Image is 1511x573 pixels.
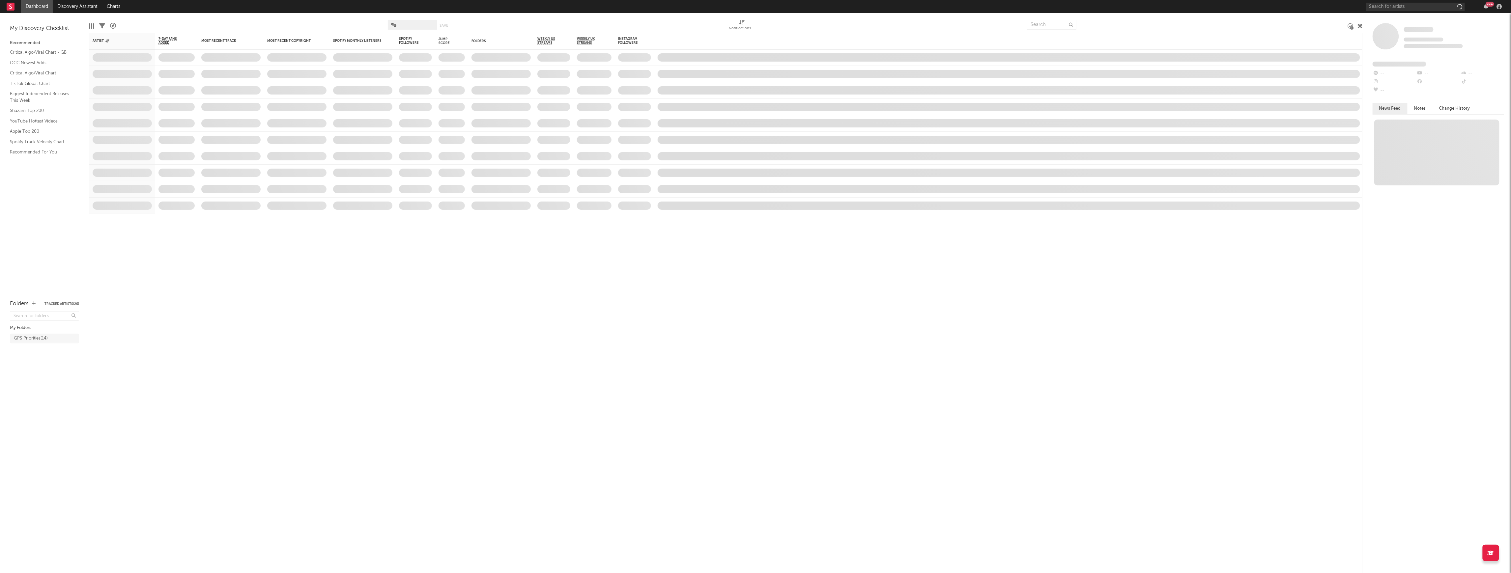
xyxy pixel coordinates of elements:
button: Notes [1408,103,1433,114]
a: TikTok Global Chart [10,80,72,87]
span: Weekly UK Streams [577,37,602,45]
div: My Discovery Checklist [10,25,79,33]
div: 99 + [1486,2,1494,7]
div: A&R Pipeline [110,16,116,36]
span: Some Artist [1404,27,1434,32]
div: -- [1416,78,1460,86]
div: -- [1461,69,1504,78]
span: Weekly US Streams [537,37,560,45]
div: -- [1416,69,1460,78]
div: -- [1373,86,1416,95]
div: My Folders [10,324,79,332]
button: Save [440,24,448,27]
input: Search... [1027,20,1076,30]
div: Most Recent Copyright [267,39,317,43]
div: Notifications (Artist) [729,16,755,36]
div: Most Recent Track [201,39,251,43]
span: 7-Day Fans Added [158,37,185,45]
div: Notifications (Artist) [729,25,755,33]
div: Jump Score [439,37,455,45]
div: Artist [93,39,142,43]
a: Shazam Top 200 [10,107,72,114]
div: Filters [99,16,105,36]
a: Some Artist [1404,26,1434,33]
a: OCC Newest Adds [10,59,72,67]
a: Critical Algo/Viral Chart [10,69,72,77]
input: Search for folders... [10,311,79,321]
div: Edit Columns [89,16,94,36]
button: News Feed [1373,103,1408,114]
a: Critical Algo/Viral Chart - GB [10,49,72,56]
div: Spotify Monthly Listeners [333,39,383,43]
a: Spotify Track Velocity Chart [10,138,72,146]
div: GPS Priorities ( 14 ) [14,335,48,342]
a: GPS Priorities(14) [10,334,79,343]
div: -- [1461,78,1504,86]
span: 0 fans last week [1404,44,1463,48]
div: Folders [471,39,521,43]
button: 99+ [1484,4,1489,9]
a: Recommended For You [10,149,72,156]
div: Spotify Followers [399,37,422,45]
div: Folders [10,300,29,308]
span: Tracking Since: [DATE] [1404,38,1443,41]
a: Biggest Independent Releases This Week [10,90,72,104]
div: Instagram Followers [618,37,641,45]
button: Tracked Artists(20) [44,302,79,306]
div: -- [1373,69,1416,78]
input: Search for artists [1366,3,1465,11]
a: YouTube Hottest Videos [10,118,72,125]
div: -- [1373,78,1416,86]
span: Fans Added by Platform [1373,62,1426,67]
button: Change History [1433,103,1477,114]
a: Apple Top 200 [10,128,72,135]
div: Recommended [10,39,79,47]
